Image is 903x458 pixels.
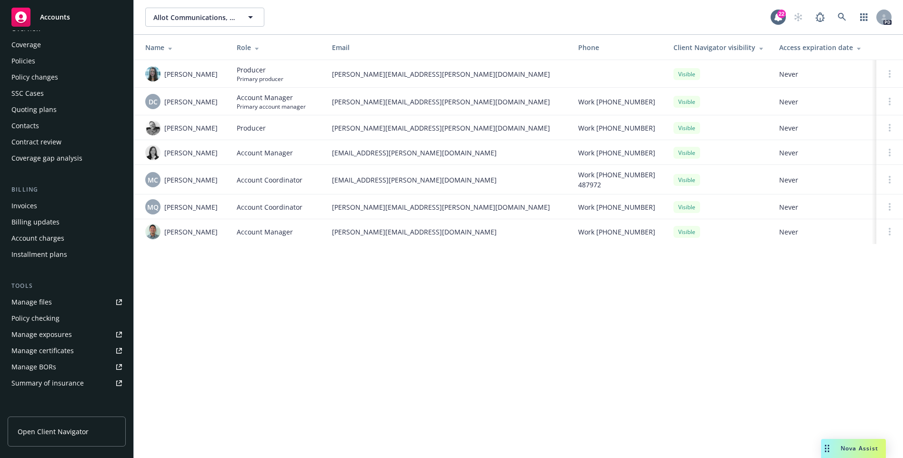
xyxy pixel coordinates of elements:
[821,439,833,458] div: Drag to move
[779,69,869,79] span: Never
[237,92,306,102] span: Account Manager
[18,427,89,437] span: Open Client Navigator
[673,174,700,186] div: Visible
[40,13,70,21] span: Accounts
[8,214,126,230] a: Billing updates
[11,295,52,310] div: Manage files
[332,69,563,79] span: [PERSON_NAME][EMAIL_ADDRESS][PERSON_NAME][DOMAIN_NAME]
[148,175,158,185] span: MC
[821,439,886,458] button: Nova Assist
[332,42,563,52] div: Email
[145,42,221,52] div: Name
[11,118,39,133] div: Contacts
[8,281,126,291] div: Tools
[164,69,218,79] span: [PERSON_NAME]
[779,175,869,185] span: Never
[237,102,306,111] span: Primary account manager
[833,8,852,27] a: Search
[237,175,302,185] span: Account Coordinator
[11,343,74,358] div: Manage certificates
[8,376,126,391] a: Summary of insurance
[779,148,869,158] span: Never
[8,343,126,358] a: Manage certificates
[578,123,655,133] span: Work [PHONE_NUMBER]
[8,4,126,31] a: Accounts
[332,202,563,212] span: [PERSON_NAME][EMAIL_ADDRESS][PERSON_NAME][DOMAIN_NAME]
[673,96,700,108] div: Visible
[8,327,126,342] a: Manage exposures
[237,42,317,52] div: Role
[578,42,658,52] div: Phone
[11,53,35,69] div: Policies
[11,231,64,246] div: Account charges
[789,8,808,27] a: Start snowing
[777,10,786,18] div: 22
[779,227,869,237] span: Never
[673,201,700,213] div: Visible
[8,37,126,52] a: Coverage
[11,311,60,326] div: Policy checking
[11,70,58,85] div: Policy changes
[164,148,218,158] span: [PERSON_NAME]
[145,145,161,160] img: photo
[8,134,126,150] a: Contract review
[11,102,57,117] div: Quoting plans
[11,359,56,375] div: Manage BORs
[164,123,218,133] span: [PERSON_NAME]
[149,97,158,107] span: DC
[8,185,126,194] div: Billing
[332,227,563,237] span: [PERSON_NAME][EMAIL_ADDRESS][DOMAIN_NAME]
[8,70,126,85] a: Policy changes
[8,118,126,133] a: Contacts
[11,214,60,230] div: Billing updates
[332,123,563,133] span: [PERSON_NAME][EMAIL_ADDRESS][PERSON_NAME][DOMAIN_NAME]
[673,122,700,134] div: Visible
[11,37,41,52] div: Coverage
[164,97,218,107] span: [PERSON_NAME]
[237,65,283,75] span: Producer
[153,12,236,22] span: Allot Communications, Inc.
[578,170,658,190] span: Work [PHONE_NUMBER] 487972
[237,123,266,133] span: Producer
[164,227,218,237] span: [PERSON_NAME]
[332,175,563,185] span: [EMAIL_ADDRESS][PERSON_NAME][DOMAIN_NAME]
[11,247,67,262] div: Installment plans
[779,97,869,107] span: Never
[8,311,126,326] a: Policy checking
[8,102,126,117] a: Quoting plans
[8,151,126,166] a: Coverage gap analysis
[578,148,655,158] span: Work [PHONE_NUMBER]
[8,295,126,310] a: Manage files
[673,226,700,238] div: Visible
[11,151,82,166] div: Coverage gap analysis
[145,8,264,27] button: Allot Communications, Inc.
[145,120,161,135] img: photo
[779,202,869,212] span: Never
[673,147,700,159] div: Visible
[145,224,161,239] img: photo
[8,86,126,101] a: SSC Cases
[11,376,84,391] div: Summary of insurance
[8,53,126,69] a: Policies
[164,175,218,185] span: [PERSON_NAME]
[811,8,830,27] a: Report a Bug
[673,42,764,52] div: Client Navigator visibility
[779,42,869,52] div: Access expiration date
[578,227,655,237] span: Work [PHONE_NUMBER]
[841,444,878,452] span: Nova Assist
[11,327,72,342] div: Manage exposures
[164,202,218,212] span: [PERSON_NAME]
[145,66,161,81] img: photo
[8,198,126,214] a: Invoices
[237,202,302,212] span: Account Coordinator
[779,123,869,133] span: Never
[237,148,293,158] span: Account Manager
[8,231,126,246] a: Account charges
[673,68,700,80] div: Visible
[8,247,126,262] a: Installment plans
[578,97,655,107] span: Work [PHONE_NUMBER]
[237,75,283,83] span: Primary producer
[147,202,159,212] span: MQ
[578,202,655,212] span: Work [PHONE_NUMBER]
